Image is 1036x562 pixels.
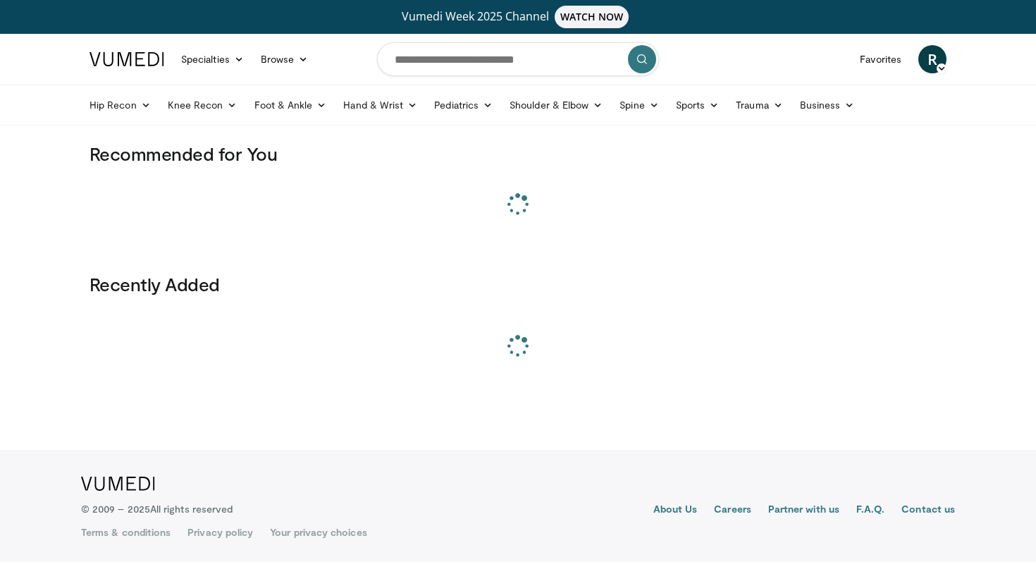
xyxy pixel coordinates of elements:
a: Terms & conditions [81,525,171,539]
a: Spine [611,91,667,119]
input: Search topics, interventions [377,42,659,76]
a: Foot & Ankle [246,91,335,119]
a: About Us [653,502,698,519]
a: Specialties [173,45,252,73]
a: Business [791,91,863,119]
span: WATCH NOW [555,6,629,28]
a: Shoulder & Elbow [501,91,611,119]
a: Hip Recon [81,91,159,119]
a: Careers [714,502,751,519]
p: © 2009 – 2025 [81,502,233,516]
h3: Recommended for You [90,142,946,165]
span: All rights reserved [150,503,233,515]
a: Pediatrics [426,91,501,119]
a: Your privacy choices [270,525,366,539]
a: Hand & Wrist [335,91,426,119]
a: Favorites [851,45,910,73]
img: VuMedi Logo [90,52,164,66]
a: R [918,45,946,73]
a: Partner with us [768,502,839,519]
a: Knee Recon [159,91,246,119]
a: F.A.Q. [856,502,884,519]
a: Browse [252,45,317,73]
a: Contact us [901,502,955,519]
a: Sports [667,91,728,119]
a: Trauma [727,91,791,119]
img: VuMedi Logo [81,477,155,491]
a: Privacy policy [187,525,253,539]
a: Vumedi Week 2025 ChannelWATCH NOW [92,6,944,28]
h3: Recently Added [90,273,946,295]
